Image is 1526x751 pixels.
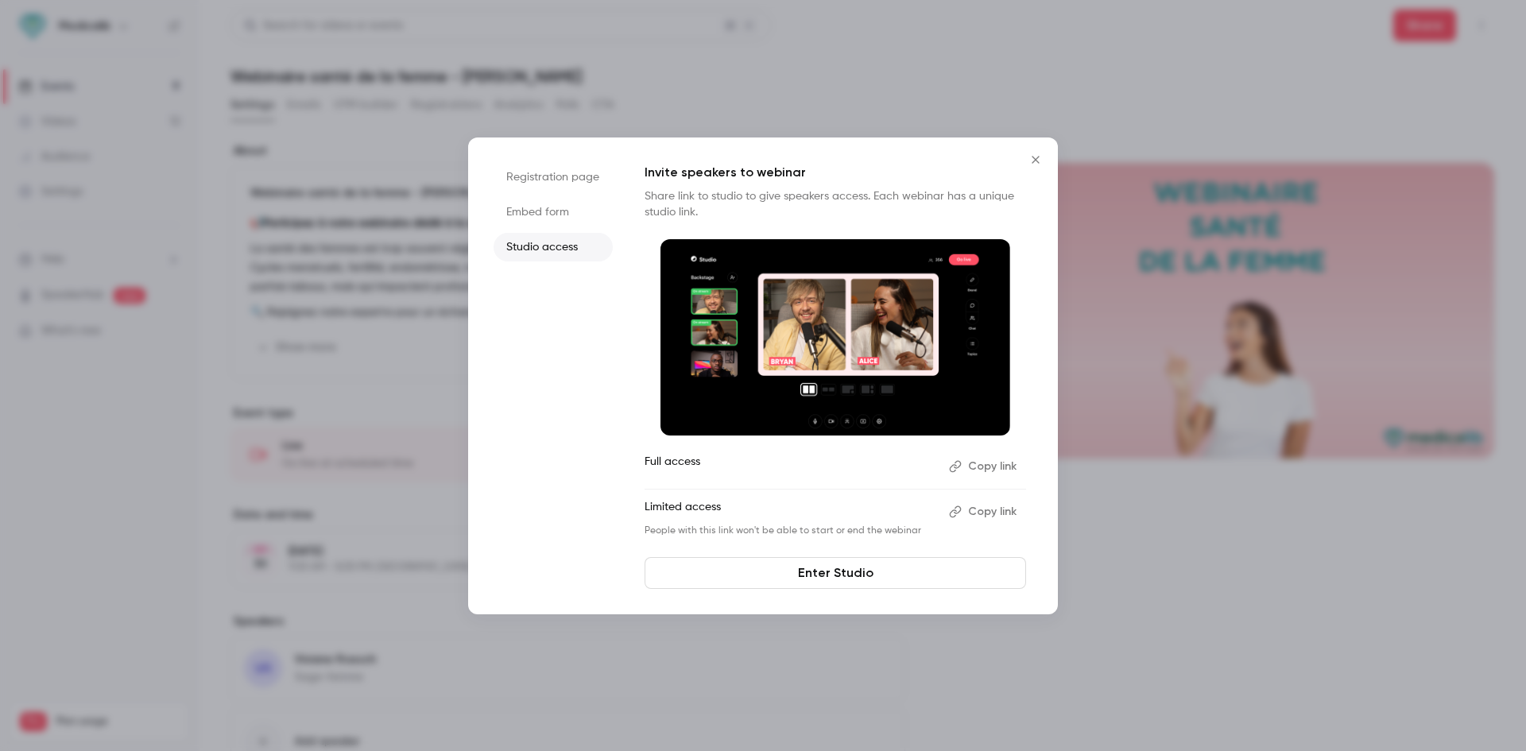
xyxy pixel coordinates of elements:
p: Limited access [645,499,936,525]
p: Invite speakers to webinar [645,163,1026,182]
p: Share link to studio to give speakers access. Each webinar has a unique studio link. [645,188,1026,220]
li: Studio access [494,233,613,261]
button: Copy link [943,454,1026,479]
li: Embed form [494,198,613,226]
button: Copy link [943,499,1026,525]
p: Full access [645,454,936,479]
button: Close [1020,144,1052,176]
li: Registration page [494,163,613,192]
a: Enter Studio [645,557,1026,589]
p: People with this link won't be able to start or end the webinar [645,525,936,537]
img: Invite speakers to webinar [660,239,1010,436]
